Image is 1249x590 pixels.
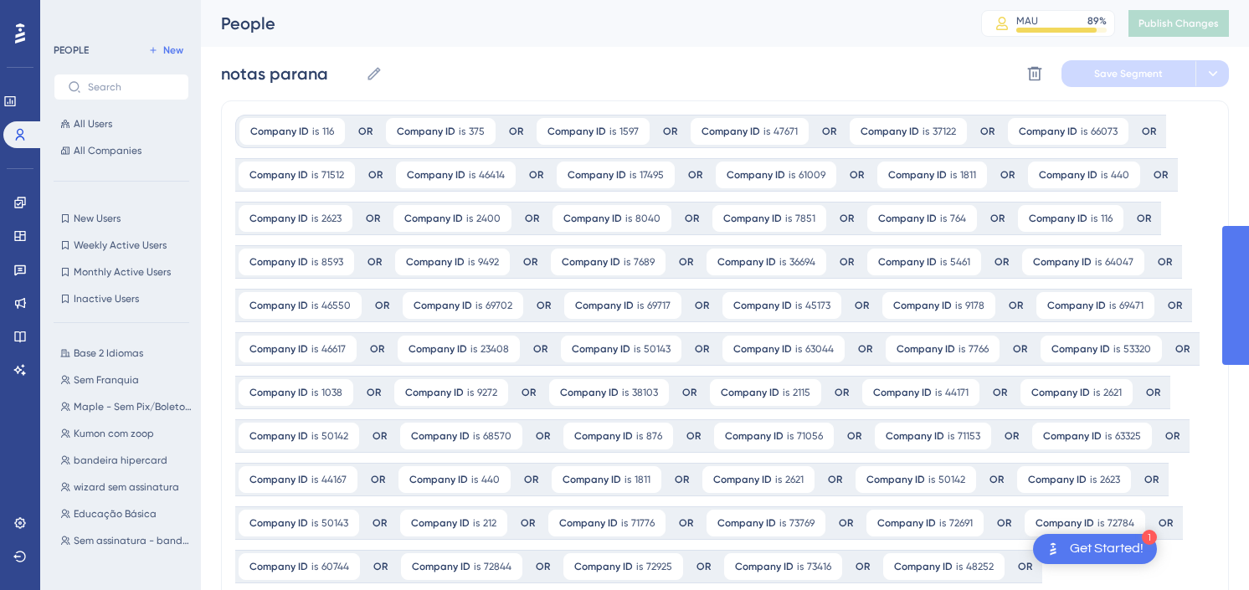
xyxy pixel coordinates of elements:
span: Sem assinatura - bandeira branca com kumon [74,534,193,547]
span: Company ID [1028,473,1087,486]
span: Company ID [713,473,772,486]
span: is [470,342,477,356]
span: 72691 [949,516,973,530]
span: is [475,299,482,312]
span: 68570 [483,429,511,443]
span: 71512 [321,168,344,182]
div: PEOPLE [54,44,89,57]
button: Publish Changes [1128,10,1229,37]
span: 60744 [321,560,349,573]
span: Company ID [249,255,308,269]
span: Company ID [249,473,308,486]
div: OR [1159,516,1173,530]
span: is [955,299,962,312]
span: Publish Changes [1138,17,1219,30]
button: Educação Básica [54,504,199,524]
span: is [948,429,954,443]
div: OR [679,516,693,530]
span: is [467,386,474,399]
span: Company ID [861,125,919,138]
div: OR [1175,342,1190,356]
button: bandeira hipercard [54,450,199,470]
div: People [221,12,939,35]
div: OR [858,342,872,356]
span: Company ID [1036,516,1094,530]
div: Get Started! [1070,540,1144,558]
span: Company ID [727,168,785,182]
div: OR [850,168,864,182]
div: OR [1137,212,1151,225]
span: is [1090,473,1097,486]
span: is [783,386,789,399]
span: Company ID [723,212,782,225]
span: Company ID [1033,255,1092,269]
span: is [312,125,319,138]
span: Company ID [886,429,944,443]
span: is [795,299,802,312]
div: OR [522,386,536,399]
span: is [622,386,629,399]
span: wizard sem assinatura [74,480,179,494]
span: Company ID [568,168,626,182]
div: OR [368,255,382,269]
span: Company ID [412,560,470,573]
span: is [795,342,802,356]
input: Search [88,81,175,93]
span: 38103 [632,386,658,399]
span: Company ID [888,168,947,182]
span: is [311,473,318,486]
div: OR [686,429,701,443]
span: Company ID [249,560,308,573]
span: 36694 [789,255,815,269]
span: is [928,473,935,486]
span: Company ID [878,255,937,269]
span: 44167 [321,473,347,486]
div: OR [675,473,689,486]
span: is [1109,299,1116,312]
span: is [311,212,318,225]
span: 1811 [960,168,976,182]
span: is [779,255,786,269]
span: All Companies [74,144,141,157]
span: is [609,125,616,138]
div: OR [1009,299,1023,312]
span: Maple - Sem Pix/Boleto/Recorrência/Assinatura [74,400,193,413]
button: Save Segment [1061,60,1195,87]
span: Company ID [249,212,308,225]
span: New Users [74,212,121,225]
span: Company ID [547,125,606,138]
span: is [1081,125,1087,138]
div: OR [370,342,384,356]
span: Company ID [1051,342,1110,356]
div: OR [1142,125,1156,138]
div: OR [367,386,381,399]
div: OR [533,342,547,356]
span: is [311,429,318,443]
span: is [1093,386,1100,399]
span: Company ID [250,125,309,138]
span: 71776 [631,516,655,530]
span: 63044 [805,342,834,356]
span: 2623 [321,212,342,225]
span: is [311,560,318,573]
span: is [1095,255,1102,269]
span: is [785,212,792,225]
div: OR [688,168,702,182]
span: 63325 [1115,429,1141,443]
span: Monthly Active Users [74,265,171,279]
span: 44171 [945,386,969,399]
span: Company ID [725,429,784,443]
span: is [468,255,475,269]
span: 46414 [479,168,505,182]
button: All Companies [54,141,189,161]
span: is [959,342,965,356]
button: Base 2 Idiomas [54,343,199,363]
span: Company ID [1019,125,1077,138]
span: Company ID [575,299,634,312]
span: Company ID [249,168,308,182]
div: OR [1168,299,1182,312]
div: OR [366,212,380,225]
span: Company ID [878,212,937,225]
div: OR [855,299,869,312]
span: 764 [950,212,966,225]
